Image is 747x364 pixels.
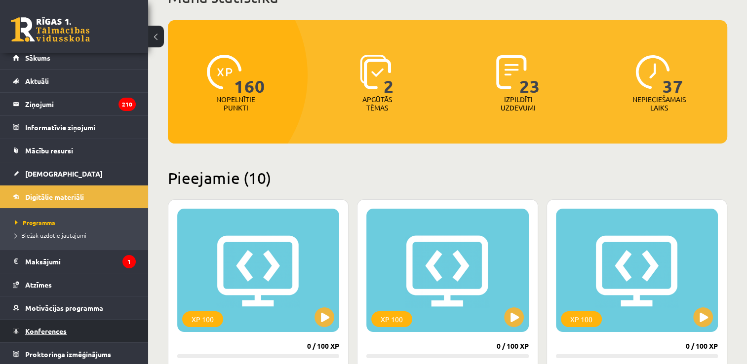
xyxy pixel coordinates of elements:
[13,93,136,115] a: Ziņojumi210
[13,162,136,185] a: [DEMOGRAPHIC_DATA]
[122,255,136,268] i: 1
[25,303,103,312] span: Motivācijas programma
[358,95,396,112] p: Apgūtās tēmas
[25,76,49,85] span: Aktuāli
[216,95,255,112] p: Nopelnītie punkti
[25,350,111,359] span: Proktoringa izmēģinājums
[25,116,136,139] legend: Informatīvie ziņojumi
[118,98,136,111] i: 210
[13,116,136,139] a: Informatīvie ziņojumi
[13,320,136,342] a: Konferences
[25,169,103,178] span: [DEMOGRAPHIC_DATA]
[11,17,90,42] a: Rīgas 1. Tālmācības vidusskola
[25,280,52,289] span: Atzīmes
[371,311,412,327] div: XP 100
[496,55,527,89] img: icon-completed-tasks-ad58ae20a441b2904462921112bc710f1caf180af7a3daa7317a5a94f2d26646.svg
[519,55,540,95] span: 23
[15,231,86,239] span: Biežāk uzdotie jautājumi
[13,273,136,296] a: Atzīmes
[234,55,265,95] span: 160
[182,311,223,327] div: XP 100
[15,218,55,226] span: Programma
[13,185,136,208] a: Digitālie materiāli
[25,93,136,115] legend: Ziņojumi
[384,55,394,95] span: 2
[25,53,50,62] span: Sākums
[25,146,73,155] span: Mācību resursi
[25,250,136,273] legend: Maksājumi
[25,327,67,335] span: Konferences
[25,192,84,201] span: Digitālie materiāli
[168,168,727,187] h2: Pieejamie (10)
[635,55,670,89] img: icon-clock-7be60019b62300814b6bd22b8e044499b485619524d84068768e800edab66f18.svg
[663,55,683,95] span: 37
[15,218,138,227] a: Programma
[13,250,136,273] a: Maksājumi1
[15,231,138,240] a: Biežāk uzdotie jautājumi
[13,139,136,162] a: Mācību resursi
[360,55,391,89] img: icon-learned-topics-4a711ccc23c960034f471b6e78daf4a3bad4a20eaf4de84257b87e66633f6470.svg
[13,296,136,319] a: Motivācijas programma
[13,46,136,69] a: Sākums
[561,311,602,327] div: XP 100
[632,95,686,112] p: Nepieciešamais laiks
[499,95,537,112] p: Izpildīti uzdevumi
[13,70,136,92] a: Aktuāli
[207,55,241,89] img: icon-xp-0682a9bc20223a9ccc6f5883a126b849a74cddfe5390d2b41b4391c66f2066e7.svg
